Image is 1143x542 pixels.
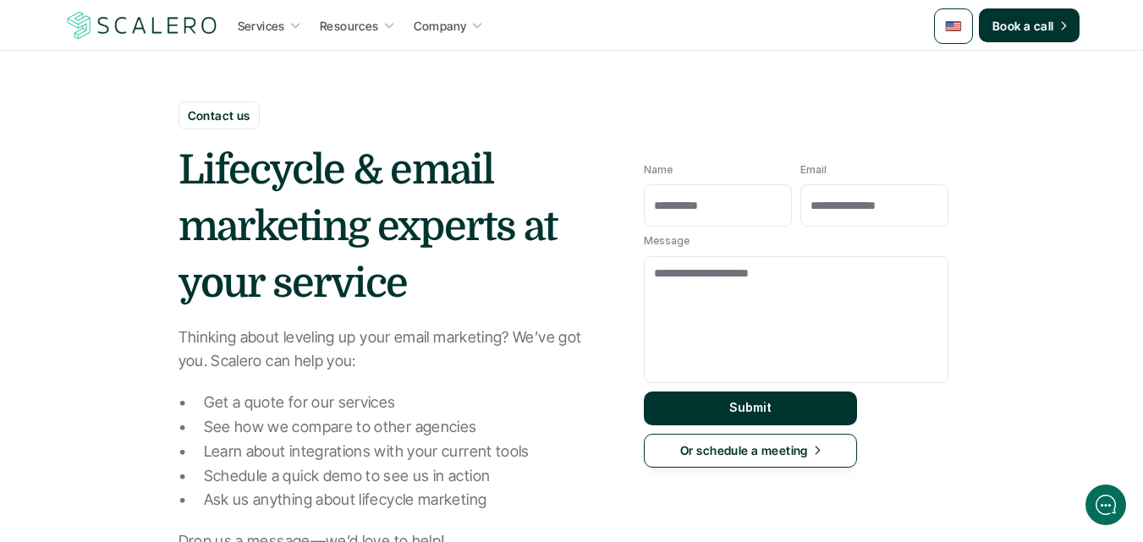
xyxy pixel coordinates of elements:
p: Name [644,164,673,176]
p: Email [800,164,827,176]
iframe: gist-messenger-bubble-iframe [1085,485,1126,525]
p: Schedule a quick demo to see us in action [204,464,602,489]
p: Or schedule a meeting [680,441,808,459]
img: Scalero company logotype [64,9,220,41]
button: Submit [644,391,857,425]
button: New conversation [26,224,312,258]
input: Name [644,184,792,227]
h2: Let us know if we can help with lifecycle marketing. [25,112,313,194]
p: Submit [729,401,772,415]
input: Email [800,184,948,227]
p: Contact us [188,107,250,124]
p: See how we compare to other agencies [204,415,602,440]
p: Get a quote for our services [204,391,602,415]
a: Book a call [979,8,1080,42]
p: Thinking about leveling up your email marketing? We’ve got you. Scalero can help you: [179,326,602,375]
a: Scalero company logotype [64,10,220,41]
h1: Lifecycle & email marketing experts at your service [179,142,602,313]
p: Learn about integrations with your current tools [204,440,602,464]
p: Book a call [992,17,1054,35]
img: 🇺🇸 [945,18,962,35]
textarea: Message [644,256,948,383]
span: We run on Gist [141,433,214,444]
p: Services [238,17,285,35]
p: Company [414,17,467,35]
h1: Hi! Welcome to [GEOGRAPHIC_DATA]. [25,82,313,109]
span: New conversation [109,234,203,248]
p: Resources [320,17,379,35]
p: Message [644,235,690,247]
p: Ask us anything about lifecycle marketing [204,488,602,512]
a: Or schedule a meeting [644,434,857,468]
